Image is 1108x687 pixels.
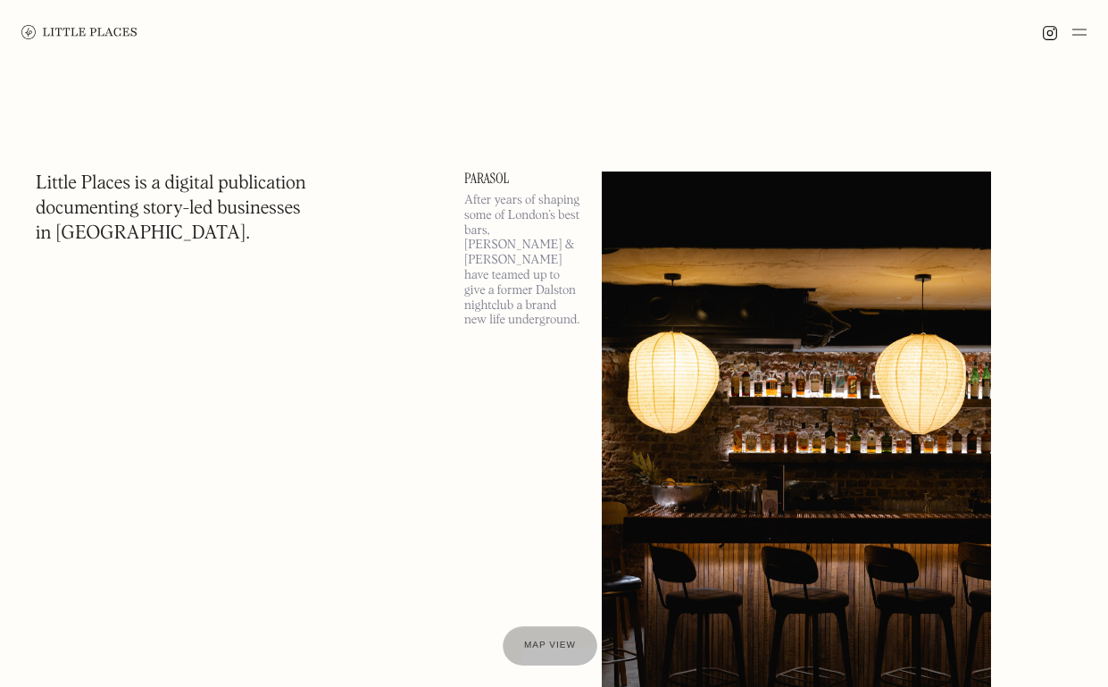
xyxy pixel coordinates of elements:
[36,172,306,247] h1: Little Places is a digital publication documenting story-led businesses in [GEOGRAPHIC_DATA].
[464,172,580,186] a: Parasol
[503,626,597,666] a: Map view
[524,641,576,650] span: Map view
[464,193,580,328] p: After years of shaping some of London’s best bars, [PERSON_NAME] & [PERSON_NAME] have teamed up t...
